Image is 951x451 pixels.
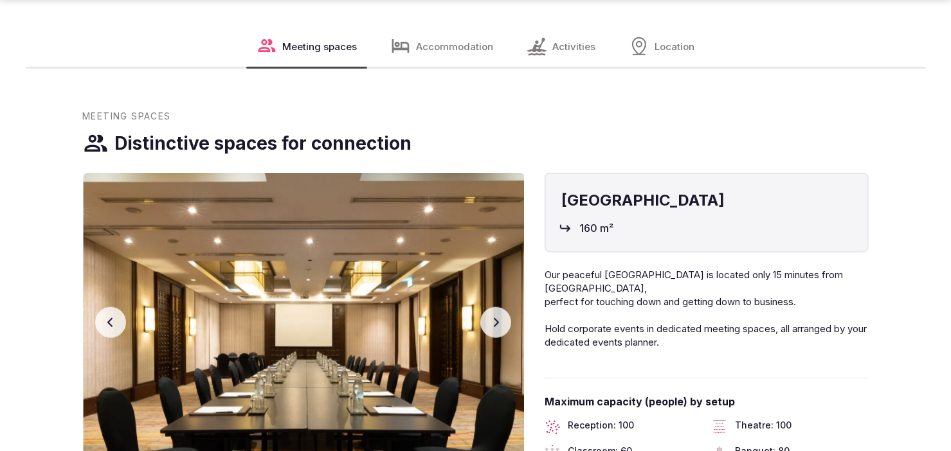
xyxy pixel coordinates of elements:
[735,419,792,434] span: Theatre: 100
[545,394,869,409] span: Maximum capacity (people) by setup
[579,221,613,235] span: 160 m²
[568,419,634,434] span: Reception: 100
[552,40,595,53] span: Activities
[545,296,796,308] span: perfect for touching down and getting down to business.
[655,40,694,53] span: Location
[561,190,852,211] h4: [GEOGRAPHIC_DATA]
[545,323,867,348] span: Hold corporate events in dedicated meeting spaces, all arranged by your dedicated events planner.
[282,40,357,53] span: Meeting spaces
[82,110,171,123] span: Meeting Spaces
[114,131,412,156] h3: Distinctive spaces for connection
[545,269,843,294] span: Our peaceful [GEOGRAPHIC_DATA] is located only 15 minutes from [GEOGRAPHIC_DATA],
[416,40,493,53] span: Accommodation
